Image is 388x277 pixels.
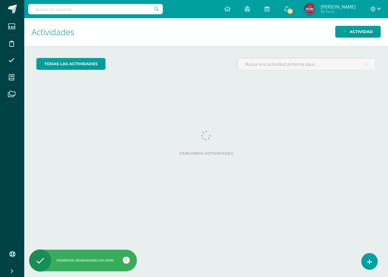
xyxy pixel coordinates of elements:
h1: Actividades [32,18,381,46]
a: todas las Actividades [36,58,105,70]
input: Busca una actividad próxima aquí... [238,58,376,70]
span: Actividad [350,26,373,37]
label: Cargando actividades [36,151,376,156]
img: 72ef202106059d2cf8782804515493ae.png [304,3,316,15]
span: [PERSON_NAME] [321,4,356,10]
div: Asistencia almacenada con éxito [29,258,137,263]
span: Mi Perfil [321,9,356,14]
a: Actividad [335,26,381,38]
span: 22 [287,8,293,15]
input: Busca un usuario... [28,4,163,14]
